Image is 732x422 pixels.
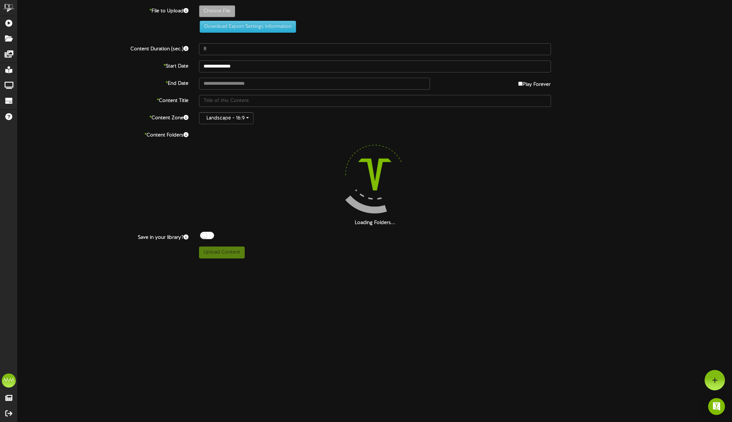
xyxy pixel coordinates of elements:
[199,112,253,124] button: Landscape - 16:9
[199,95,551,107] input: Title of this Content
[12,78,194,87] label: End Date
[196,24,296,29] a: Download Export Settings Information
[200,21,296,33] button: Download Export Settings Information
[330,129,420,219] img: loading-spinner-4.png
[2,373,16,388] div: MM
[708,398,725,415] div: Open Intercom Messenger
[518,78,551,88] label: Play Forever
[12,232,194,241] label: Save in your library?
[355,220,395,225] strong: Loading Folders...
[12,60,194,70] label: Start Date
[12,129,194,139] label: Content Folders
[199,247,245,258] button: Upload Content
[12,95,194,104] label: Content Title
[12,43,194,53] label: Content Duration (sec.)
[12,112,194,122] label: Content Zone
[12,5,194,15] label: File to Upload
[518,82,522,86] input: Play Forever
